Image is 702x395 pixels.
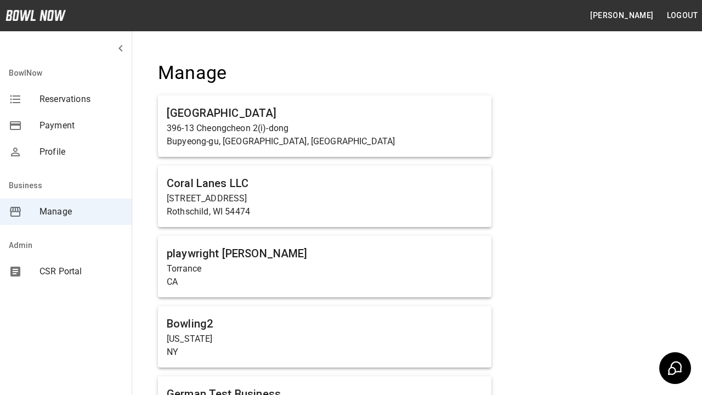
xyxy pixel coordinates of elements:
[167,332,483,346] p: [US_STATE]
[39,119,123,132] span: Payment
[167,346,483,359] p: NY
[39,265,123,278] span: CSR Portal
[167,192,483,205] p: [STREET_ADDRESS]
[167,122,483,135] p: 396-13 Cheongcheon 2(i)-dong
[167,245,483,262] h6: playwright [PERSON_NAME]
[158,61,491,84] h4: Manage
[167,135,483,148] p: Bupyeong-gu, [GEOGRAPHIC_DATA], [GEOGRAPHIC_DATA]
[167,275,483,289] p: CA
[39,93,123,106] span: Reservations
[39,205,123,218] span: Manage
[39,145,123,159] span: Profile
[663,5,702,26] button: Logout
[167,262,483,275] p: Torrance
[167,104,483,122] h6: [GEOGRAPHIC_DATA]
[167,174,483,192] h6: Coral Lanes LLC
[586,5,658,26] button: [PERSON_NAME]
[167,205,483,218] p: Rothschild, WI 54474
[167,315,483,332] h6: Bowling2
[5,10,66,21] img: logo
